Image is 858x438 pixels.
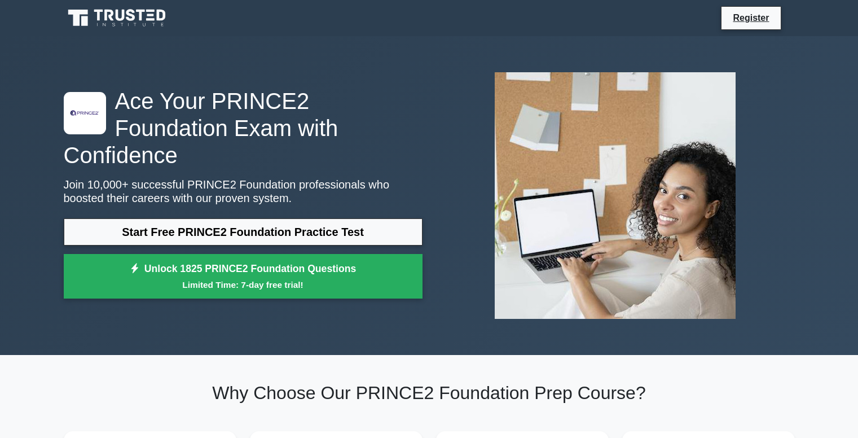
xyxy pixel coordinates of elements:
[64,87,423,169] h1: Ace Your PRINCE2 Foundation Exam with Confidence
[726,11,776,25] a: Register
[64,178,423,205] p: Join 10,000+ successful PRINCE2 Foundation professionals who boosted their careers with our prove...
[64,382,795,404] h2: Why Choose Our PRINCE2 Foundation Prep Course?
[78,278,408,291] small: Limited Time: 7-day free trial!
[64,254,423,299] a: Unlock 1825 PRINCE2 Foundation QuestionsLimited Time: 7-day free trial!
[64,218,423,246] a: Start Free PRINCE2 Foundation Practice Test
